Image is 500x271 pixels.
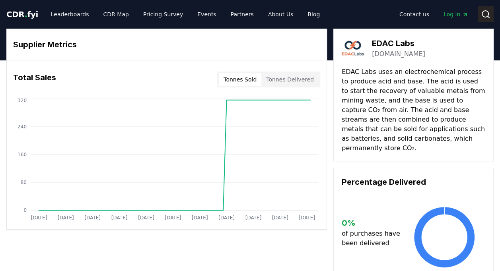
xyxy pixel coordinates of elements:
[218,215,235,221] tspan: [DATE]
[18,152,27,157] tspan: 160
[23,207,27,213] tspan: 0
[301,7,326,21] a: Blog
[372,37,425,49] h3: EDAC Labs
[25,10,27,19] span: .
[31,215,47,221] tspan: [DATE]
[137,7,189,21] a: Pricing Survey
[18,124,27,130] tspan: 240
[13,39,320,50] h3: Supplier Metrics
[45,7,95,21] a: Leaderboards
[444,10,468,18] span: Log in
[342,67,485,153] p: EDAC Labs uses an electrochemical process to produce acid and base. The acid is used to start the...
[342,37,364,59] img: EDAC Labs-logo
[393,7,436,21] a: Contact us
[342,217,403,229] h3: 0 %
[165,215,181,221] tspan: [DATE]
[58,215,74,221] tspan: [DATE]
[245,215,262,221] tspan: [DATE]
[21,180,27,185] tspan: 80
[111,215,128,221] tspan: [DATE]
[97,7,135,21] a: CDR Map
[224,7,260,21] a: Partners
[191,7,222,21] a: Events
[13,72,56,87] h3: Total Sales
[342,229,403,248] p: of purchases have been delivered
[393,7,475,21] nav: Main
[262,7,300,21] a: About Us
[272,215,288,221] tspan: [DATE]
[372,49,425,59] a: [DOMAIN_NAME]
[6,9,38,20] a: CDR.fyi
[84,215,101,221] tspan: [DATE]
[437,7,475,21] a: Log in
[192,215,208,221] tspan: [DATE]
[299,215,315,221] tspan: [DATE]
[219,73,261,86] button: Tonnes Sold
[18,98,27,103] tspan: 320
[138,215,154,221] tspan: [DATE]
[342,176,485,188] h3: Percentage Delivered
[261,73,319,86] button: Tonnes Delivered
[6,10,38,19] span: CDR fyi
[45,7,326,21] nav: Main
